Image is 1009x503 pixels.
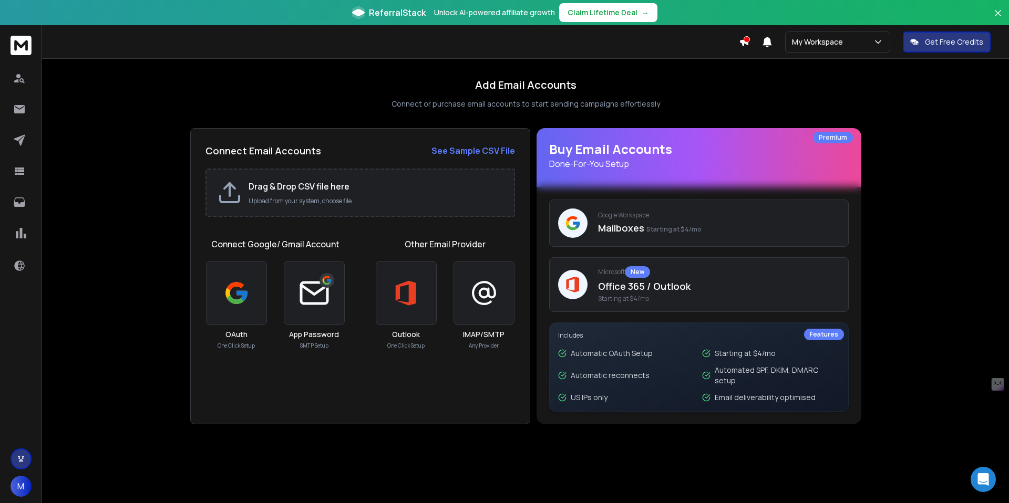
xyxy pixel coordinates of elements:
[925,37,983,47] p: Get Free Credits
[549,141,849,170] h1: Buy Email Accounts
[558,331,840,340] p: Includes
[598,211,840,219] p: Google Workspace
[598,266,840,278] p: Microsoft
[646,225,702,234] span: Starting at $4/mo
[715,348,776,359] p: Starting at $4/mo
[11,476,32,497] button: M
[549,158,849,170] p: Done-For-You Setup
[715,392,816,403] p: Email deliverability optimised
[571,348,653,359] p: Automatic OAuth Setup
[903,32,991,53] button: Get Free Credits
[598,295,840,303] span: Starting at $4/mo
[642,7,649,18] span: →
[289,329,339,340] h3: App Password
[625,266,650,278] div: New
[387,342,425,350] p: One Click Setup
[792,37,847,47] p: My Workspace
[392,329,420,340] h3: Outlook
[431,145,515,156] strong: See Sample CSV File
[211,238,339,250] h1: Connect Google/ Gmail Account
[571,370,650,381] p: Automatic reconnects
[431,144,515,157] a: See Sample CSV File
[249,180,503,193] h2: Drag & Drop CSV file here
[559,3,657,22] button: Claim Lifetime Deal→
[300,342,328,350] p: SMTP Setup
[813,132,853,143] div: Premium
[804,329,844,340] div: Features
[463,329,504,340] h3: IMAP/SMTP
[434,7,555,18] p: Unlock AI-powered affiliate growth
[369,6,426,19] span: ReferralStack
[469,342,499,350] p: Any Provider
[971,467,996,492] div: Open Intercom Messenger
[598,279,840,294] p: Office 365 / Outlook
[598,221,840,235] p: Mailboxes
[392,99,660,109] p: Connect or purchase email accounts to start sending campaigns effortlessly
[715,365,840,386] p: Automated SPF, DKIM, DMARC setup
[475,78,576,92] h1: Add Email Accounts
[991,6,1005,32] button: Close banner
[205,143,321,158] h2: Connect Email Accounts
[218,342,255,350] p: One Click Setup
[249,197,503,205] p: Upload from your system, choose file
[571,392,608,403] p: US IPs only
[225,329,248,340] h3: OAuth
[405,238,486,250] h1: Other Email Provider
